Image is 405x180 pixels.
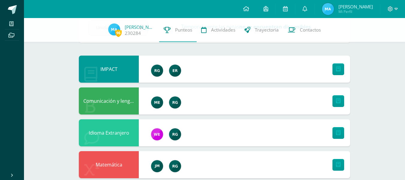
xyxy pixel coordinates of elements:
[211,27,235,33] span: Actividades
[255,27,279,33] span: Trayectoria
[79,119,139,146] div: Idioma Extranjero
[169,65,181,77] img: 43406b00e4edbe00e0fe2658b7eb63de.png
[108,23,120,35] img: 0fc1e843e22395d64a9e5fe471a85efb.png
[197,18,240,42] a: Actividades
[169,128,181,140] img: 24ef3269677dd7dd963c57b86ff4a022.png
[338,9,373,14] span: Mi Perfil
[338,4,373,10] span: [PERSON_NAME]
[151,65,163,77] img: 24ef3269677dd7dd963c57b86ff4a022.png
[79,56,139,83] div: IMPACT
[151,128,163,140] img: 8c5e9009d7ac1927ca83db190ae0c641.png
[125,30,141,36] a: 230284
[151,96,163,108] img: e5319dee200a4f57f0a5ff00aaca67bb.png
[169,160,181,172] img: 24ef3269677dd7dd963c57b86ff4a022.png
[125,24,155,30] a: [PERSON_NAME]
[115,29,122,37] span: 96
[151,160,163,172] img: 6bd1f88eaa8f84a993684add4ac8f9ce.png
[159,18,197,42] a: Punteos
[175,27,192,33] span: Punteos
[169,96,181,108] img: 24ef3269677dd7dd963c57b86ff4a022.png
[300,27,321,33] span: Contactos
[240,18,283,42] a: Trayectoria
[283,18,325,42] a: Contactos
[79,151,139,178] div: Matemática
[79,87,139,114] div: Comunicación y lenguaje
[322,3,334,15] img: 0fc1e843e22395d64a9e5fe471a85efb.png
